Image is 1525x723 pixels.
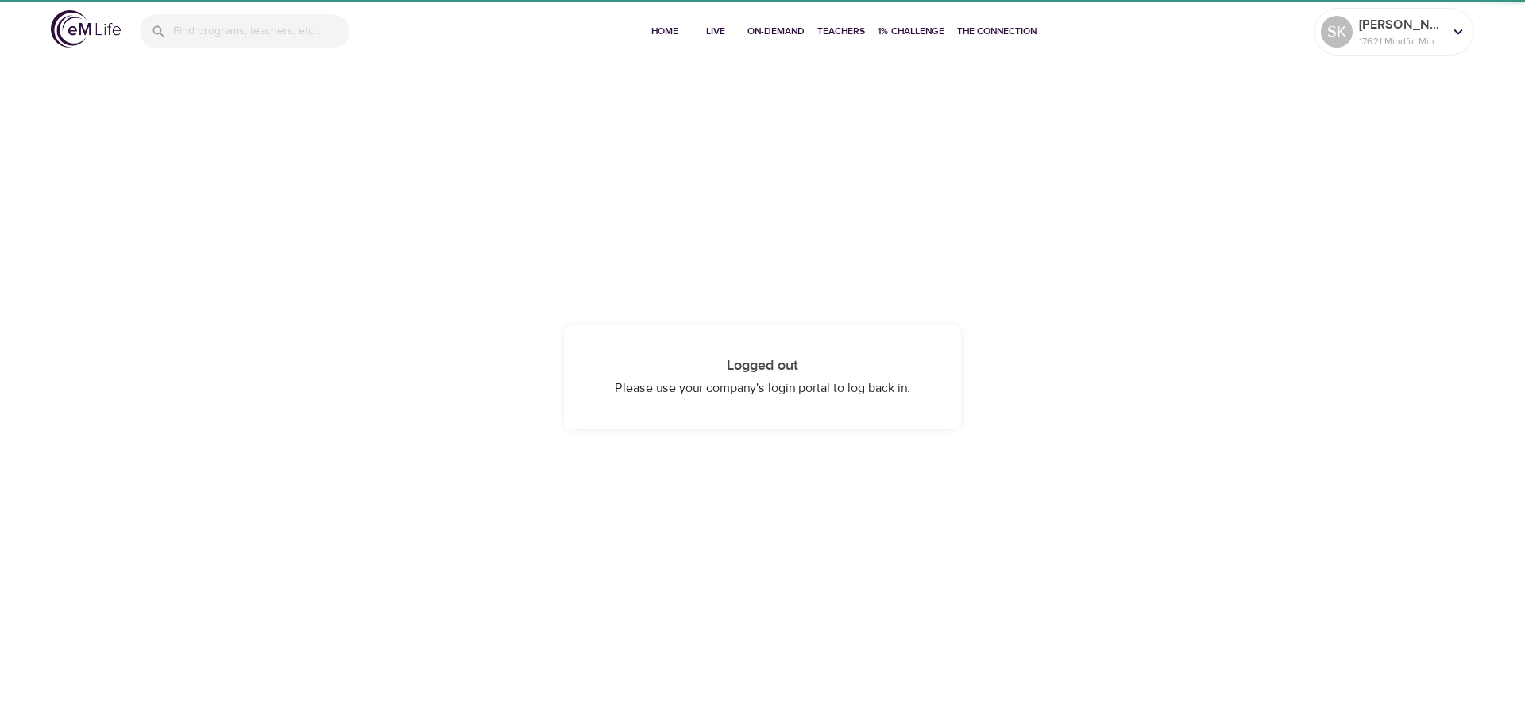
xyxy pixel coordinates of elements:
p: 17621 Mindful Minutes [1359,34,1443,48]
img: logo [51,10,121,48]
span: The Connection [957,23,1037,40]
span: 1% Challenge [878,23,944,40]
span: On-Demand [747,23,805,40]
span: Home [646,23,684,40]
h4: Logged out [596,357,929,375]
span: Teachers [817,23,865,40]
p: [PERSON_NAME] [1359,15,1443,34]
input: Find programs, teachers, etc... [173,14,349,48]
span: Please use your company's login portal to log back in. [615,380,910,396]
div: SK [1321,16,1353,48]
span: Live [697,23,735,40]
